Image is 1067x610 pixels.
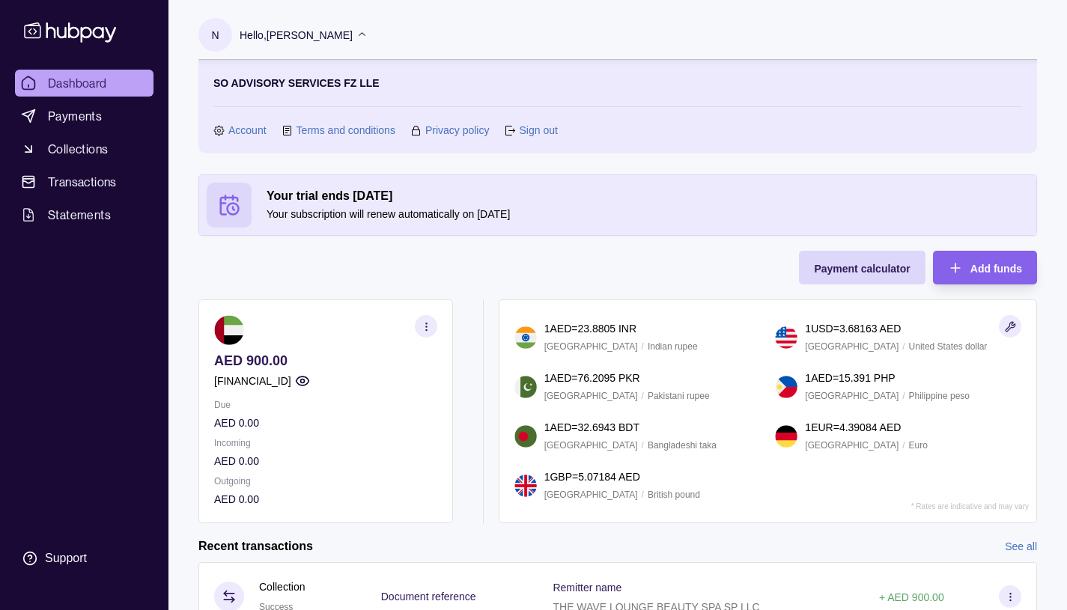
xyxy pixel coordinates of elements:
button: Add funds [933,251,1037,284]
span: Payments [48,107,102,125]
p: N [211,27,219,43]
p: [GEOGRAPHIC_DATA] [544,487,638,503]
p: Outgoing [214,473,437,489]
span: Dashboard [48,74,107,92]
img: bd [514,425,537,448]
a: Privacy policy [425,122,490,138]
p: 1 USD = 3.68163 AED [805,320,901,337]
span: Add funds [970,263,1022,275]
span: Statements [48,206,111,224]
p: Document reference [381,591,476,603]
p: [GEOGRAPHIC_DATA] [544,338,638,355]
p: Collection [259,579,305,595]
p: Your subscription will renew automatically on [DATE] [267,206,1029,222]
p: + AED 900.00 [879,591,944,603]
a: Terms and conditions [297,122,395,138]
p: AED 0.00 [214,491,437,507]
p: Philippine peso [909,388,970,404]
img: ae [214,315,244,345]
p: Euro [909,437,928,454]
p: 1 GBP = 5.07184 AED [544,469,640,485]
span: Collections [48,140,108,158]
p: / [902,437,905,454]
p: 1 AED = 32.6943 BDT [544,419,639,436]
a: Payments [15,103,153,129]
p: AED 0.00 [214,415,437,431]
p: 1 AED = 76.2095 PKR [544,370,640,386]
p: 1 AED = 15.391 PHP [805,370,895,386]
p: Bangladeshi taka [648,437,717,454]
button: Payment calculator [799,251,925,284]
img: pk [514,376,537,398]
p: / [642,388,644,404]
span: Payment calculator [814,263,910,275]
p: AED 900.00 [214,353,437,369]
img: ph [775,376,797,398]
p: / [902,388,905,404]
img: in [514,326,537,349]
a: Statements [15,201,153,228]
p: / [642,437,644,454]
img: us [775,326,797,349]
p: * Rates are indicative and may vary [911,502,1029,510]
p: Due [214,397,437,413]
a: See all [1005,538,1037,555]
a: Collections [15,135,153,162]
a: Account [228,122,267,138]
p: British pound [648,487,700,503]
img: gb [514,475,537,497]
p: [FINANCIAL_ID] [214,373,291,389]
img: de [775,425,797,448]
p: Hello, [PERSON_NAME] [240,27,353,43]
p: Indian rupee [648,338,698,355]
p: [GEOGRAPHIC_DATA] [805,437,899,454]
p: Incoming [214,435,437,451]
p: AED 0.00 [214,453,437,469]
p: United States dollar [909,338,988,355]
p: / [642,338,644,355]
span: Transactions [48,173,117,191]
p: / [902,338,905,355]
h2: Recent transactions [198,538,313,555]
h2: Your trial ends [DATE] [267,188,1029,204]
p: / [642,487,644,503]
p: Remitter name [553,582,621,594]
p: [GEOGRAPHIC_DATA] [544,437,638,454]
a: Sign out [519,122,557,138]
p: 1 EUR = 4.39084 AED [805,419,901,436]
p: [GEOGRAPHIC_DATA] [805,388,899,404]
a: Support [15,543,153,574]
p: [GEOGRAPHIC_DATA] [544,388,638,404]
p: 1 AED = 23.8805 INR [544,320,636,337]
p: Pakistani rupee [648,388,710,404]
div: Support [45,550,87,567]
a: Dashboard [15,70,153,97]
p: SO ADVISORY SERVICES FZ LLE [213,75,380,91]
p: [GEOGRAPHIC_DATA] [805,338,899,355]
a: Transactions [15,168,153,195]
